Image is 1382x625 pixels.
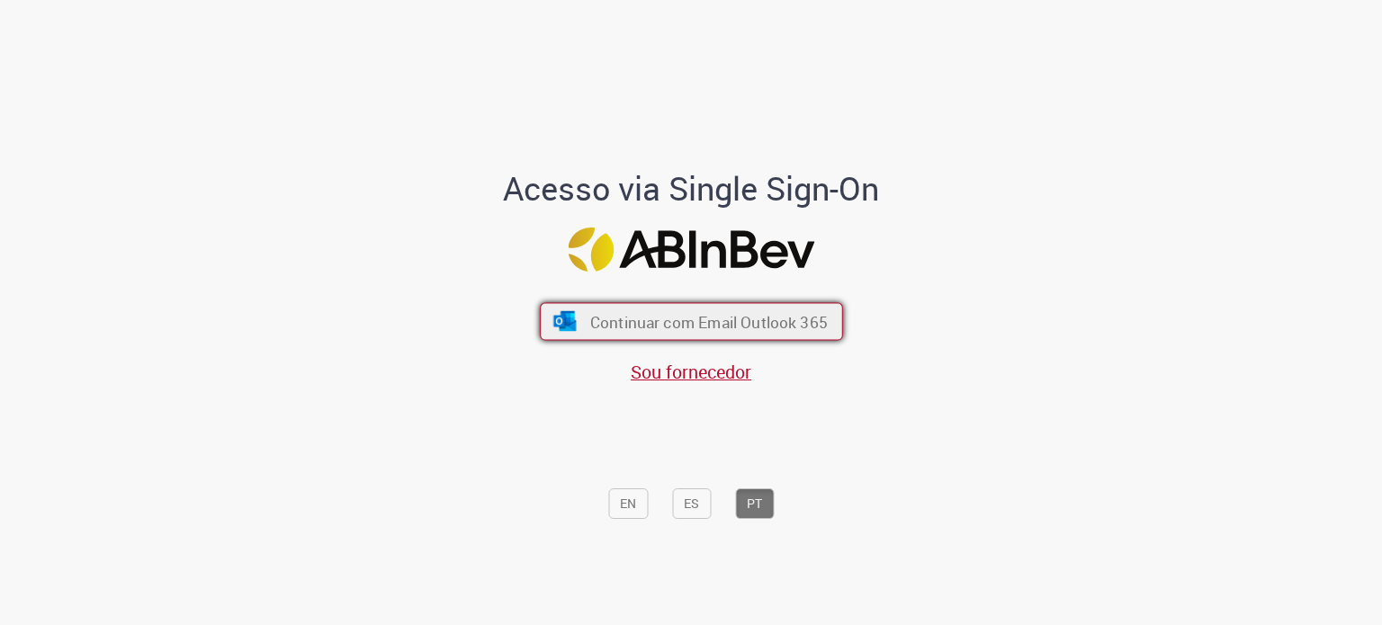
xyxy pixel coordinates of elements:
button: EN [608,488,648,519]
button: ícone Azure/Microsoft 360 Continuar com Email Outlook 365 [540,303,843,341]
button: PT [735,488,774,519]
span: Continuar com Email Outlook 365 [589,311,827,332]
img: Logo ABInBev [568,228,814,272]
a: Sou fornecedor [631,360,751,384]
h1: Acesso via Single Sign-On [442,171,941,207]
button: ES [672,488,711,519]
img: ícone Azure/Microsoft 360 [552,312,578,332]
